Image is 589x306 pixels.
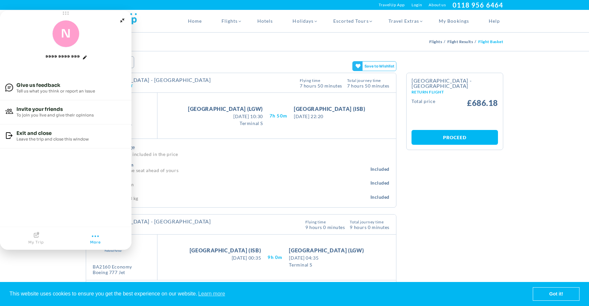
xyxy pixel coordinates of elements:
[347,83,389,88] span: 7 hours 50 Minutes
[100,195,370,200] p: Max weight 23 kg
[247,10,283,32] a: Hotels
[412,99,435,107] small: Total Price
[412,90,498,94] small: Return Flight
[100,176,370,182] h4: 1 cabin bag
[190,246,261,254] span: [GEOGRAPHIC_DATA] (ISB)
[283,10,323,32] a: Holidays
[100,190,370,196] h4: 2 checked bag
[93,144,389,150] h4: Included baggage
[289,261,364,268] span: Terminal S
[533,288,579,301] a: dismiss cookie message
[370,166,389,172] span: Included
[294,105,365,113] span: [GEOGRAPHIC_DATA] (ISB)
[100,182,370,187] p: 56 x 45 x 25 cm
[289,246,364,254] span: [GEOGRAPHIC_DATA] (LGW)
[453,1,503,9] a: 0118 956 6464
[212,10,247,32] a: Flights
[197,289,226,299] a: learn more about cookies
[188,120,263,127] span: Terminal S
[412,130,498,145] a: Proceed
[323,10,379,32] a: Escorted Tours
[305,220,345,224] span: Flying Time
[10,289,533,299] span: This website uses cookies to ensure you get the best experience on our website.
[300,79,342,83] span: Flying Time
[370,194,389,200] span: Included
[289,254,364,261] span: [DATE] 04:35
[478,33,503,51] li: Flight Basket
[352,61,397,71] gamitee-button: Get your friends' opinions
[370,180,389,186] span: Included
[379,10,429,32] a: Travel Extras
[93,150,389,158] p: The total baggage included in the price
[429,39,444,44] a: Flights
[294,113,365,120] span: [DATE] 22:20
[99,162,370,168] h4: 1 personal item
[93,270,132,275] div: Boeing 777 jet
[479,10,503,32] a: Help
[190,254,261,261] span: [DATE] 00:35
[93,219,211,224] h4: [GEOGRAPHIC_DATA] - [GEOGRAPHIC_DATA]
[93,123,132,128] div: BA2161 Economy
[99,167,370,172] p: Fits beneath the seat ahead of yours
[93,77,211,83] h4: [GEOGRAPHIC_DATA] - [GEOGRAPHIC_DATA]
[305,224,345,230] span: 9 Hours 0 Minutes
[300,83,342,88] span: 7 Hours 50 Minutes
[467,99,498,107] span: £686.18
[350,224,389,230] span: 9 hours 0 Minutes
[178,10,212,32] a: Home
[188,113,263,120] span: [DATE] 10:30
[412,78,498,94] h2: [GEOGRAPHIC_DATA] - [GEOGRAPHIC_DATA]
[188,105,263,113] span: [GEOGRAPHIC_DATA] (LGW)
[447,39,475,44] a: Flight Results
[347,79,389,83] span: Total Journey Time
[268,254,282,261] span: 9H 0M
[270,113,287,119] span: 7H 50M
[93,264,132,270] div: BA2160 Economy
[429,10,479,32] a: My Bookings
[350,220,389,224] span: Total Journey Time
[412,112,498,123] iframe: PayPal Message 1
